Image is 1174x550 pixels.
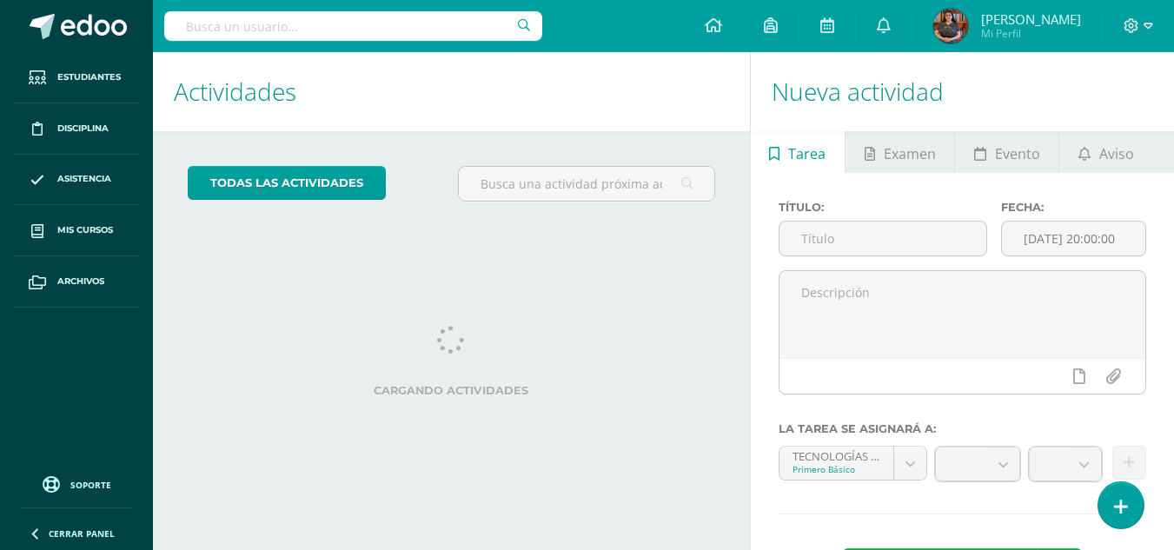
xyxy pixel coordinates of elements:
[779,422,1146,435] label: La tarea se asignará a:
[1002,222,1145,255] input: Fecha de entrega
[14,103,139,155] a: Disciplina
[57,172,111,186] span: Asistencia
[1099,133,1134,175] span: Aviso
[981,26,1081,41] span: Mi Perfil
[164,11,542,41] input: Busca un usuario...
[174,52,729,131] h1: Actividades
[1059,131,1152,173] a: Aviso
[779,201,987,214] label: Título:
[846,131,954,173] a: Examen
[788,133,826,175] span: Tarea
[955,131,1058,173] a: Evento
[995,133,1040,175] span: Evento
[1001,201,1146,214] label: Fecha:
[14,155,139,206] a: Asistencia
[70,479,111,491] span: Soporte
[21,472,132,495] a: Soporte
[772,52,1153,131] h1: Nueva actividad
[49,527,115,540] span: Cerrar panel
[57,122,109,136] span: Disciplina
[57,70,121,84] span: Estudiantes
[751,131,845,173] a: Tarea
[14,205,139,256] a: Mis cursos
[884,133,936,175] span: Examen
[459,167,713,201] input: Busca una actividad próxima aquí...
[57,223,113,237] span: Mis cursos
[188,166,386,200] a: todas las Actividades
[933,9,968,43] img: 9db772e8944e9cd6cbe26e11f8fa7e9a.png
[188,384,715,397] label: Cargando actividades
[793,447,881,463] div: TECNOLOGÍAS DEL APRENDIZAJE Y LA COMUNICACIÓN 'Sección A'
[14,256,139,308] a: Archivos
[57,275,104,288] span: Archivos
[779,222,986,255] input: Título
[779,447,927,480] a: TECNOLOGÍAS DEL APRENDIZAJE Y LA COMUNICACIÓN 'Sección A'Primero Básico
[14,52,139,103] a: Estudiantes
[793,463,881,475] div: Primero Básico
[981,10,1081,28] span: [PERSON_NAME]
